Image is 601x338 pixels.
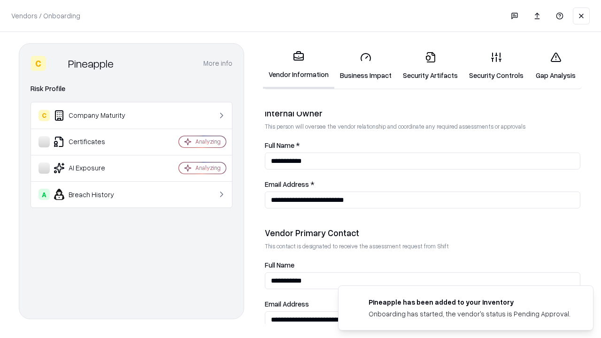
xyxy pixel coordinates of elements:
div: Pineapple has been added to your inventory [369,297,570,307]
a: Security Artifacts [397,44,463,88]
div: Vendor Primary Contact [265,227,580,238]
a: Security Controls [463,44,529,88]
div: Company Maturity [39,110,151,121]
div: Analyzing [195,138,221,146]
div: Internal Owner [265,108,580,119]
div: C [31,56,46,71]
div: Certificates [39,136,151,147]
div: Pineapple [68,56,114,71]
div: A [39,189,50,200]
label: Email Address [265,300,580,307]
label: Full Name [265,261,580,269]
div: C [39,110,50,121]
label: Full Name * [265,142,580,149]
button: More info [203,55,232,72]
div: AI Exposure [39,162,151,174]
img: Pineapple [49,56,64,71]
a: Gap Analysis [529,44,582,88]
label: Email Address * [265,181,580,188]
div: Onboarding has started, the vendor's status is Pending Approval. [369,309,570,319]
p: Vendors / Onboarding [11,11,80,21]
p: This person will oversee the vendor relationship and coordinate any required assessments or appro... [265,123,580,131]
div: Risk Profile [31,83,232,94]
p: This contact is designated to receive the assessment request from Shift [265,242,580,250]
img: pineappleenergy.com [350,297,361,308]
div: Analyzing [195,164,221,172]
div: Breach History [39,189,151,200]
a: Vendor Information [263,43,334,89]
a: Business Impact [334,44,397,88]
